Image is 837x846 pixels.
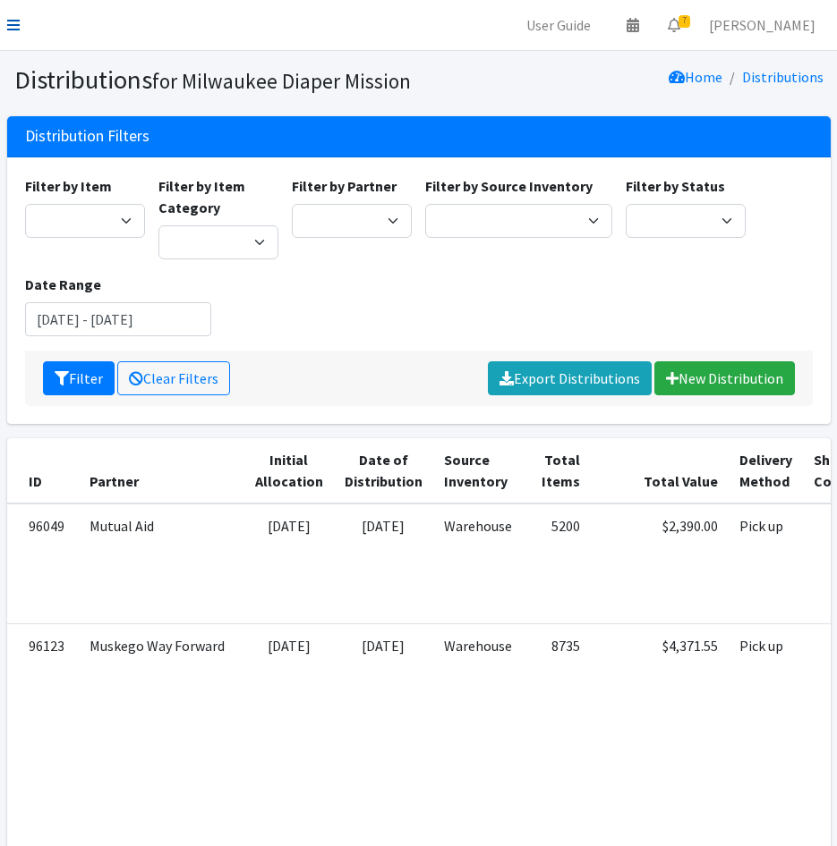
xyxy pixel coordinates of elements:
h3: Distribution Filters [25,127,149,146]
th: Partner [79,438,244,503]
label: Filter by Partner [292,175,397,197]
td: 5200 [523,503,591,624]
th: Delivery Method [729,438,803,503]
th: Total Value [591,438,729,503]
td: Warehouse [433,503,523,624]
th: ID [7,438,79,503]
label: Filter by Source Inventory [425,175,593,197]
h1: Distributions [14,64,413,96]
th: Initial Allocation [244,438,334,503]
a: Export Distributions [488,361,652,395]
a: Home [669,68,722,86]
a: User Guide [512,7,605,43]
td: 96049 [7,503,79,624]
label: Filter by Status [626,175,725,197]
span: 7 [679,15,690,28]
td: [DATE] [334,503,433,624]
button: Filter [43,361,115,395]
a: 7 [653,7,695,43]
label: Filter by Item [25,175,112,197]
th: Total Items [523,438,591,503]
small: for Milwaukee Diaper Mission [152,68,411,94]
td: [DATE] [244,503,334,624]
a: New Distribution [654,361,795,395]
td: $2,390.00 [591,503,729,624]
th: Source Inventory [433,438,523,503]
a: [PERSON_NAME] [695,7,830,43]
input: January 1, 2011 - December 31, 2011 [25,302,212,336]
a: Distributions [742,68,824,86]
label: Filter by Item Category [158,175,278,218]
a: Clear Filters [117,361,230,395]
label: Date Range [25,274,101,295]
td: Pick up [729,503,803,624]
th: Date of Distribution [334,438,433,503]
td: Mutual Aid [79,503,244,624]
